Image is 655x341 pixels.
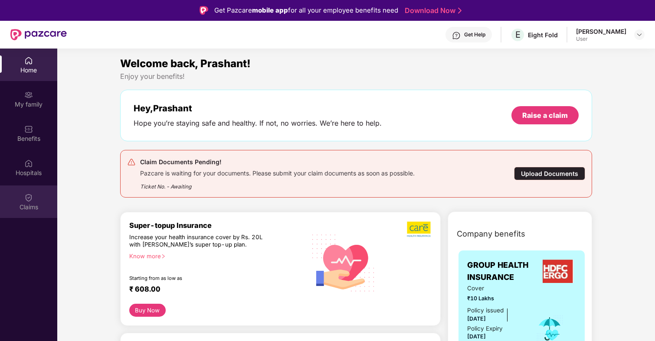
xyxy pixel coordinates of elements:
div: Claim Documents Pending! [140,157,415,167]
img: Stroke [458,6,462,15]
div: Pazcare is waiting for your documents. Please submit your claim documents as soon as possible. [140,167,415,177]
div: Raise a claim [522,110,568,120]
img: b5dec4f62d2307b9de63beb79f102df3.png [407,221,432,237]
img: svg+xml;base64,PHN2ZyBpZD0iSG9zcGl0YWxzIiB4bWxucz0iaHR0cDovL3d3dy53My5vcmcvMjAwMC9zdmciIHdpZHRoPS... [24,159,33,168]
span: Cover [467,284,524,293]
div: Upload Documents [514,167,585,180]
div: Policy issued [467,306,504,315]
div: Super-topup Insurance [129,221,306,230]
span: right [161,254,166,259]
span: Company benefits [457,228,525,240]
span: E [515,29,521,40]
a: Download Now [405,6,459,15]
div: Starting from as low as [129,275,269,281]
span: ₹10 Lakhs [467,294,524,303]
div: Ticket No. - Awaiting [140,177,415,191]
div: ₹ 608.00 [129,285,297,295]
div: [PERSON_NAME] [576,27,626,36]
span: Welcome back, Prashant! [120,57,251,70]
div: Increase your health insurance cover by Rs. 20L with [PERSON_NAME]’s super top-up plan. [129,234,268,249]
div: Policy Expiry [467,324,503,333]
img: svg+xml;base64,PHN2ZyBpZD0iRHJvcGRvd24tMzJ4MzIiIHhtbG5zPSJodHRwOi8vd3d3LnczLm9yZy8yMDAwL3N2ZyIgd2... [636,31,643,38]
img: svg+xml;base64,PHN2ZyB3aWR0aD0iMjAiIGhlaWdodD0iMjAiIHZpZXdCb3g9IjAgMCAyMCAyMCIgZmlsbD0ibm9uZSIgeG... [24,91,33,99]
img: svg+xml;base64,PHN2ZyB4bWxucz0iaHR0cDovL3d3dy53My5vcmcvMjAwMC9zdmciIHdpZHRoPSIyNCIgaGVpZ2h0PSIyNC... [127,158,136,166]
img: svg+xml;base64,PHN2ZyBpZD0iSGVscC0zMngzMiIgeG1sbnM9Imh0dHA6Ly93d3cudzMub3JnLzIwMDAvc3ZnIiB3aWR0aD... [452,31,461,40]
span: [DATE] [467,315,486,322]
img: svg+xml;base64,PHN2ZyBpZD0iQ2xhaW0iIHhtbG5zPSJodHRwOi8vd3d3LnczLm9yZy8yMDAwL3N2ZyIgd2lkdGg9IjIwIi... [24,193,33,202]
div: Get Pazcare for all your employee benefits need [214,5,398,16]
img: svg+xml;base64,PHN2ZyB4bWxucz0iaHR0cDovL3d3dy53My5vcmcvMjAwMC9zdmciIHhtbG5zOnhsaW5rPSJodHRwOi8vd3... [306,224,381,301]
span: [DATE] [467,333,486,340]
img: insurerLogo [543,260,574,283]
img: svg+xml;base64,PHN2ZyBpZD0iSG9tZSIgeG1sbnM9Imh0dHA6Ly93d3cudzMub3JnLzIwMDAvc3ZnIiB3aWR0aD0iMjAiIG... [24,56,33,65]
div: Get Help [464,31,485,38]
div: Enjoy your benefits! [120,72,592,81]
div: Hey, Prashant [134,103,382,114]
strong: mobile app [252,6,288,14]
div: Eight Fold [528,31,558,39]
img: Logo [200,6,208,15]
div: Know more [129,253,301,259]
span: GROUP HEALTH INSURANCE [467,259,540,284]
div: Hope you’re staying safe and healthy. If not, no worries. We’re here to help. [134,119,382,128]
div: User [576,36,626,42]
button: Buy Now [129,304,166,317]
img: New Pazcare Logo [10,29,67,40]
img: svg+xml;base64,PHN2ZyBpZD0iQmVuZWZpdHMiIHhtbG5zPSJodHRwOi8vd3d3LnczLm9yZy8yMDAwL3N2ZyIgd2lkdGg9Ij... [24,125,33,133]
